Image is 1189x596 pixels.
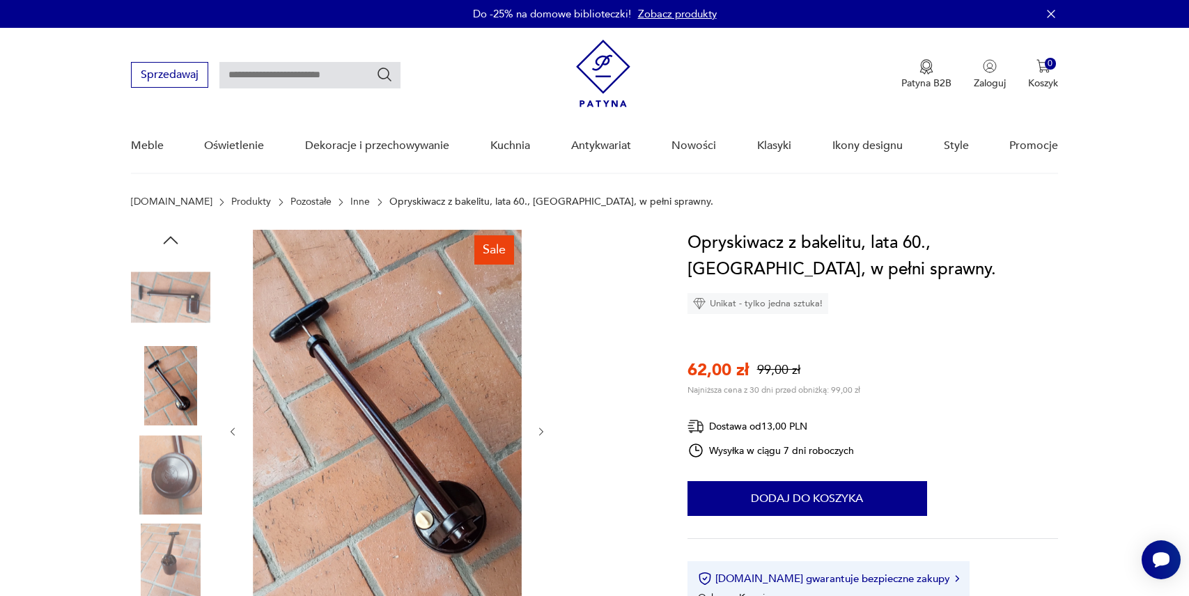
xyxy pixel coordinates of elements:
[204,119,264,173] a: Oświetlenie
[983,59,997,73] img: Ikonka użytkownika
[305,119,449,173] a: Dekoracje i przechowywanie
[1009,119,1058,173] a: Promocje
[350,196,370,207] a: Inne
[571,119,631,173] a: Antykwariat
[389,196,713,207] p: Opryskiwacz z bakelitu, lata 60., [GEOGRAPHIC_DATA], w pełni sprawny.
[687,442,855,459] div: Wysyłka w ciągu 7 dni roboczych
[131,347,210,426] img: Zdjęcie produktu Opryskiwacz z bakelitu, lata 60., Niemcy, w pełni sprawny.
[974,59,1006,90] button: Zaloguj
[757,361,800,379] p: 99,00 zł
[131,119,164,173] a: Meble
[687,359,749,382] p: 62,00 zł
[290,196,332,207] a: Pozostałe
[693,297,706,310] img: Ikona diamentu
[687,481,927,516] button: Dodaj do koszyka
[131,258,210,337] img: Zdjęcie produktu Opryskiwacz z bakelitu, lata 60., Niemcy, w pełni sprawny.
[1028,77,1058,90] p: Koszyk
[1045,58,1057,70] div: 0
[687,418,704,435] img: Ikona dostawy
[687,293,828,314] div: Unikat - tylko jedna sztuka!
[231,196,271,207] a: Produkty
[757,119,791,173] a: Klasyki
[901,59,951,90] button: Patyna B2B
[131,62,208,88] button: Sprzedawaj
[955,575,959,582] img: Ikona strzałki w prawo
[576,40,630,107] img: Patyna - sklep z meblami i dekoracjami vintage
[473,7,631,21] p: Do -25% na domowe biblioteczki!
[687,418,855,435] div: Dostawa od 13,00 PLN
[919,59,933,74] img: Ikona medalu
[131,196,212,207] a: [DOMAIN_NAME]
[671,119,716,173] a: Nowości
[901,59,951,90] a: Ikona medaluPatyna B2B
[1028,59,1058,90] button: 0Koszyk
[698,572,712,586] img: Ikona certyfikatu
[687,230,1059,283] h1: Opryskiwacz z bakelitu, lata 60., [GEOGRAPHIC_DATA], w pełni sprawny.
[131,71,208,81] a: Sprzedawaj
[687,384,860,395] p: Najniższa cena z 30 dni przed obniżką: 99,00 zł
[1036,59,1050,73] img: Ikona koszyka
[131,435,210,515] img: Zdjęcie produktu Opryskiwacz z bakelitu, lata 60., Niemcy, w pełni sprawny.
[974,77,1006,90] p: Zaloguj
[901,77,951,90] p: Patyna B2B
[474,235,514,265] div: Sale
[944,119,969,173] a: Style
[376,66,393,83] button: Szukaj
[832,119,903,173] a: Ikony designu
[698,572,959,586] button: [DOMAIN_NAME] gwarantuje bezpieczne zakupy
[638,7,717,21] a: Zobacz produkty
[490,119,530,173] a: Kuchnia
[1142,540,1181,579] iframe: Smartsupp widget button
